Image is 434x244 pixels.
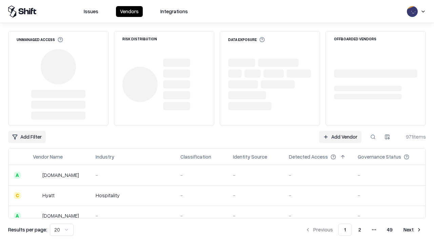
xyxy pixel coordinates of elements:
div: 971 items [399,133,426,140]
div: - [358,212,420,219]
div: - [180,212,222,219]
div: C [14,192,21,199]
div: - [289,171,347,179]
div: Unmanaged Access [17,37,63,42]
div: - [180,171,222,179]
div: Data Exposure [228,37,265,42]
div: - [289,192,347,199]
nav: pagination [301,224,426,236]
div: - [233,192,278,199]
button: 2 [353,224,367,236]
img: Hyatt [33,192,40,199]
div: - [233,171,278,179]
p: Results per page: [8,226,47,233]
div: [DOMAIN_NAME] [42,212,79,219]
div: Hyatt [42,192,55,199]
div: [DOMAIN_NAME] [42,171,79,179]
button: Integrations [156,6,192,17]
button: Vendors [116,6,143,17]
div: - [96,171,170,179]
div: Governance Status [358,153,401,160]
img: intrado.com [33,172,40,179]
div: Detected Access [289,153,328,160]
img: primesec.co.il [33,212,40,219]
div: - [233,212,278,219]
div: Identity Source [233,153,267,160]
div: Offboarded Vendors [334,37,376,41]
div: - [358,171,420,179]
div: Vendor Name [33,153,63,160]
div: - [96,212,170,219]
div: - [358,192,420,199]
div: - [180,192,222,199]
div: Industry [96,153,114,160]
a: Add Vendor [319,131,361,143]
div: A [14,212,21,219]
button: Next [399,224,426,236]
button: Add Filter [8,131,46,143]
div: Classification [180,153,211,160]
button: 49 [381,224,398,236]
div: Hospitality [96,192,170,199]
div: A [14,172,21,179]
div: Risk Distribution [122,37,157,41]
div: - [289,212,347,219]
button: 1 [338,224,352,236]
button: Issues [80,6,102,17]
